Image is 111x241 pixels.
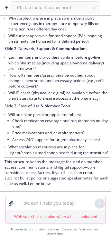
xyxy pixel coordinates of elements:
p: This structure keeps the message focused on member access, communications, and digital support—co... [5,159,110,187]
li: Can members and providers confirm before go-live which pharmacies (including specialty/home deliv... [8,54,110,71]
li: Price medications and view alternatives? [12,129,110,136]
li: Will ID cards (physical or digital) be available before the plan’s start date to ensure access at... [8,89,110,102]
li: Will current approvals for medications (PAs, ongoing treatments) be honored for a defined period? [8,32,110,45]
p: Web search is disabled when a file is uploaded [8,214,103,219]
li: Check medication coverage and requirements on day one? [12,117,110,129]
div: Nova Assist can make mistakes. Please verify at your own discretion. [5,227,106,236]
li: What escalation resources are in place for urgent/complex medication needs during the transition? [8,144,110,156]
li: What protections are in place so members don’t experience gaps in therapy—are temporary fills or ... [8,15,110,32]
button: Create a new chat [1,3,12,13]
span: Slide 3: Ease of Use & Member Tools [5,103,70,109]
span: Slide 2: Network, Support & Communications [5,46,88,51]
li: Will an online portal or app let members: [8,111,110,144]
li: Access 24/7 support for urgent pharmacy issues? [12,136,110,143]
li: How will members/prescribers be notified about changes, next steps, and necessary actions (e.g., ... [8,72,110,89]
